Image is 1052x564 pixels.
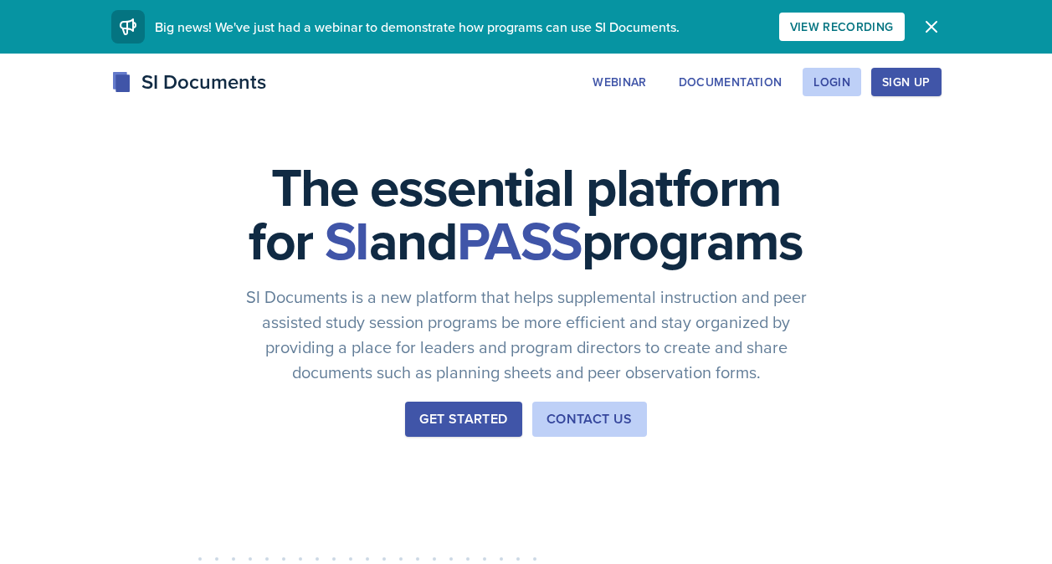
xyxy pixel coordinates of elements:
div: View Recording [790,20,894,33]
button: Webinar [582,68,657,96]
div: Sign Up [882,75,930,89]
div: Webinar [593,75,646,89]
div: Get Started [419,409,507,429]
span: Big news! We've just had a webinar to demonstrate how programs can use SI Documents. [155,18,680,36]
div: Contact Us [547,409,633,429]
button: Login [803,68,861,96]
div: Login [813,75,850,89]
button: Get Started [405,402,521,437]
button: View Recording [779,13,905,41]
button: Contact Us [532,402,647,437]
div: SI Documents [111,67,266,97]
div: Documentation [679,75,783,89]
button: Sign Up [871,68,941,96]
button: Documentation [668,68,793,96]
